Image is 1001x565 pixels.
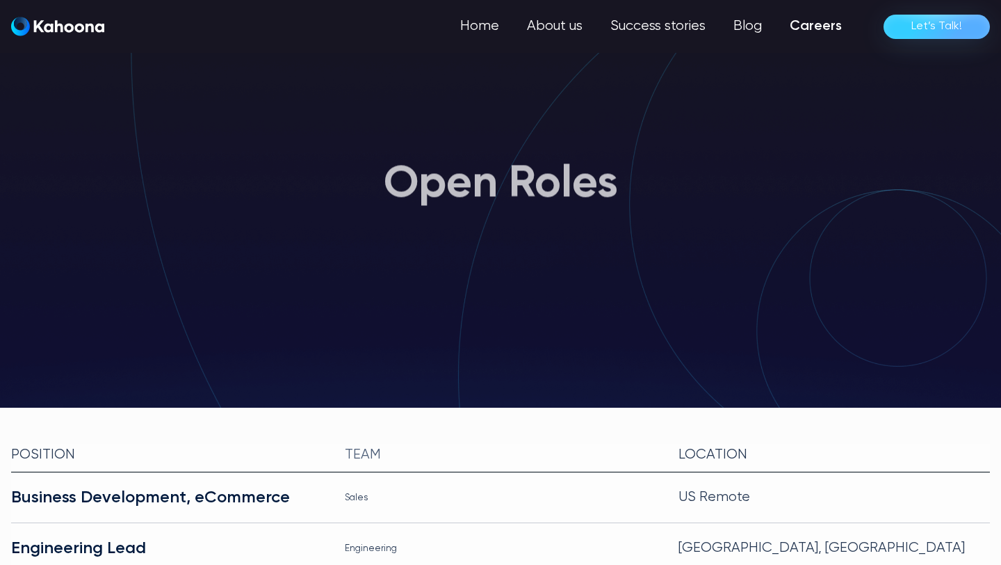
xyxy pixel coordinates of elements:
a: Careers [776,13,856,40]
h1: Open Roles [384,160,618,209]
a: Home [446,13,513,40]
a: Business Development, eCommerceSalesUS Remote [11,472,990,523]
div: Location [678,444,990,466]
div: Engineering Lead [11,537,323,559]
div: team [345,444,656,466]
div: [GEOGRAPHIC_DATA], [GEOGRAPHIC_DATA] [678,537,990,559]
a: home [11,17,104,37]
img: Kahoona logo white [11,17,104,36]
a: About us [513,13,596,40]
a: Success stories [596,13,719,40]
a: Blog [719,13,776,40]
div: Business Development, eCommerce [11,486,323,509]
div: Position [11,444,323,466]
div: Engineering [345,537,656,559]
div: Let’s Talk! [911,15,962,38]
a: Let’s Talk! [884,15,990,39]
div: US Remote [678,486,990,509]
div: Sales [345,486,656,509]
